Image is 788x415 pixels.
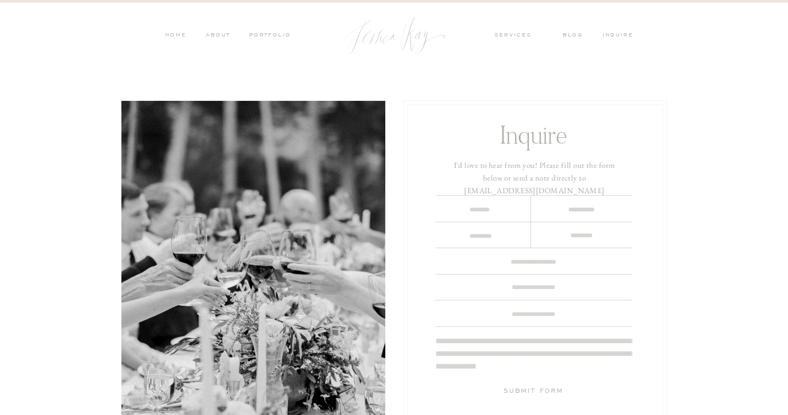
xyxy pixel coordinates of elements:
a: Submit Form [483,386,584,403]
h3: I'd love to hear from you! Please fill out the form below or send a note directly to [EMAIL_ADDRE... [447,159,623,190]
a: blog [563,31,590,41]
a: ABOUT [203,31,231,41]
a: HOME [165,31,187,41]
a: inquire [603,31,639,41]
h1: Inquire [447,120,621,147]
a: PORTFOLIO [248,31,291,41]
a: services [495,31,546,41]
